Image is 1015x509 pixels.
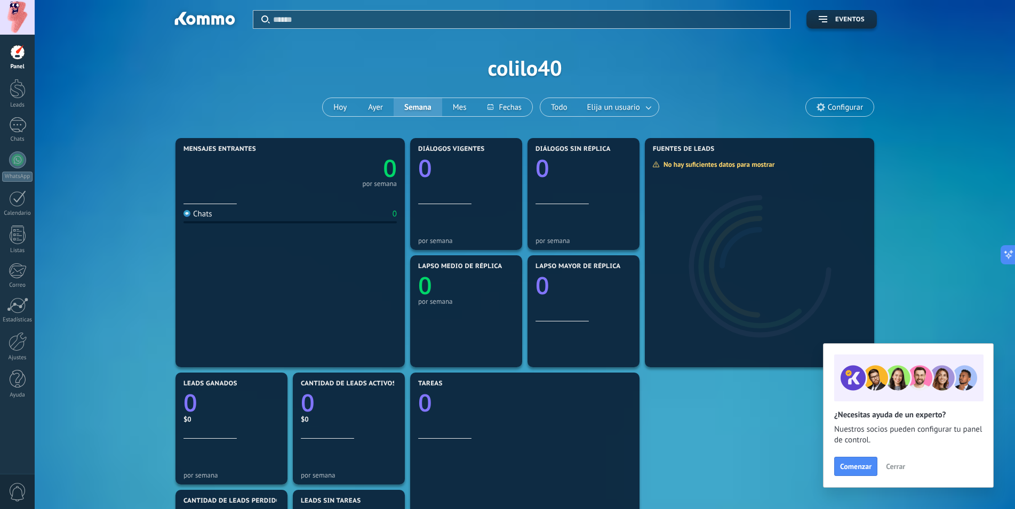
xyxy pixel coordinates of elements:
[393,209,397,219] div: 0
[301,415,397,424] div: $0
[2,210,33,217] div: Calendario
[183,386,197,419] text: 0
[886,463,905,470] span: Cerrar
[418,380,443,387] span: Tareas
[418,386,632,419] a: 0
[2,354,33,361] div: Ajustes
[585,100,642,115] span: Elija un usuario
[301,386,315,419] text: 0
[477,98,532,116] button: Fechas
[834,410,982,420] h2: ¿Necesitas ayuda de un experto?
[2,172,33,182] div: WhatsApp
[301,380,396,387] span: Cantidad de leads activos
[362,181,397,187] div: por semana
[383,152,397,184] text: 0
[2,282,33,289] div: Correo
[301,497,361,505] span: Leads sin tareas
[578,98,659,116] button: Elija un usuario
[323,98,357,116] button: Hoy
[418,237,514,245] div: por semana
[418,386,432,419] text: 0
[653,146,715,153] span: Fuentes de leads
[806,10,877,29] button: Eventos
[183,471,279,479] div: por semana
[183,210,190,217] img: Chats
[394,98,442,116] button: Semana
[828,103,863,112] span: Configurar
[2,136,33,143] div: Chats
[290,152,397,184] a: 0
[183,497,285,505] span: Cantidad de leads perdidos
[2,392,33,399] div: Ayuda
[442,98,477,116] button: Mes
[652,160,782,169] div: No hay suficientes datos para mostrar
[418,146,485,153] span: Diálogos vigentes
[536,152,549,184] text: 0
[540,98,578,116] button: Todo
[840,463,872,470] span: Comenzar
[418,269,432,302] text: 0
[418,297,514,305] div: por semana
[183,209,212,219] div: Chats
[418,263,502,270] span: Lapso medio de réplica
[2,317,33,324] div: Estadísticas
[2,63,33,70] div: Panel
[183,146,256,153] span: Mensajes entrantes
[536,237,632,245] div: por semana
[2,247,33,254] div: Listas
[2,102,33,109] div: Leads
[834,424,982,446] span: Nuestros socios pueden configurar tu panel de control.
[301,471,397,479] div: por semana
[183,386,279,419] a: 0
[183,415,279,424] div: $0
[536,146,611,153] span: Diálogos sin réplica
[357,98,394,116] button: Ayer
[536,263,620,270] span: Lapso mayor de réplica
[183,380,237,387] span: Leads ganados
[835,16,865,23] span: Eventos
[881,458,910,474] button: Cerrar
[536,269,549,302] text: 0
[418,152,432,184] text: 0
[301,386,397,419] a: 0
[834,457,877,476] button: Comenzar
